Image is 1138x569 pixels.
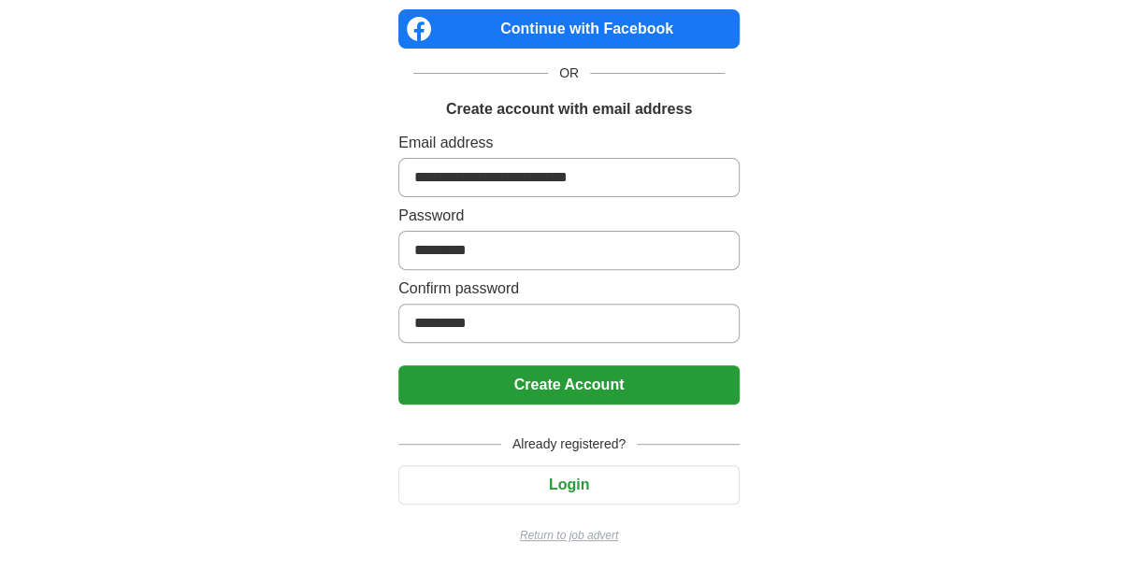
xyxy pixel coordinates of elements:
a: Return to job advert [398,527,740,544]
label: Email address [398,132,740,154]
span: OR [548,64,590,83]
a: Login [398,477,740,492]
label: Password [398,205,740,227]
a: Continue with Facebook [398,9,740,49]
span: Already registered? [501,434,637,454]
button: Login [398,465,740,505]
label: Confirm password [398,277,740,300]
h1: Create account with email address [446,98,692,121]
button: Create Account [398,365,740,405]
